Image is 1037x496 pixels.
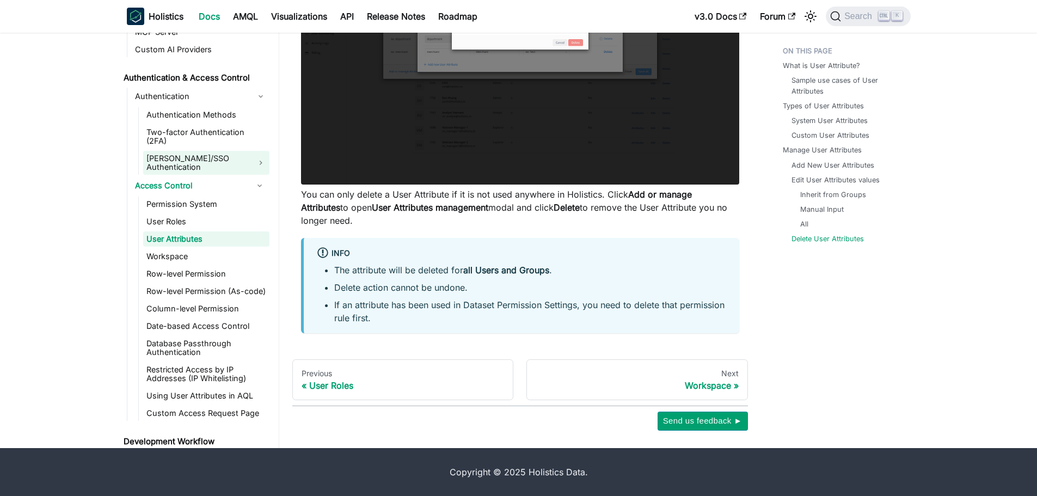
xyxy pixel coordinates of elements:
a: Date-based Access Control [143,319,269,334]
button: Collapse sidebar category 'Access Control' [250,177,269,194]
nav: Docs pages [292,359,748,401]
a: User Attributes [143,231,269,247]
a: System User Attributes [791,115,868,126]
a: v3.0 Docs [688,8,753,25]
a: Column-level Permission [143,301,269,316]
strong: all Users and Groups [463,265,549,275]
a: Row-level Permission [143,266,269,281]
a: Permission System [143,197,269,212]
a: Development Workflow [120,434,269,449]
a: Manual Input [800,204,844,215]
div: Copyright © 2025 Holistics Data. [173,466,865,479]
img: Holistics [127,8,144,25]
a: All [800,219,808,229]
span: Search [841,11,879,21]
strong: User Attributes management [372,202,488,213]
a: Edit User Attributes values [791,175,880,185]
p: You can only delete a User Attribute if it is not used anywhere in Holistics. Click to open modal... [301,188,739,227]
div: Next [536,369,739,378]
a: Authentication [132,88,269,105]
a: Forum [753,8,802,25]
a: HolisticsHolistics [127,8,183,25]
a: Manage User Attributes [783,145,862,155]
a: Inherit from Groups [800,189,866,200]
span: Send us feedback ► [663,414,743,428]
a: Authentication Methods [143,107,269,123]
div: Previous [302,369,505,378]
a: Restricted Access by IP Addresses (IP Whitelisting) [143,362,269,386]
a: Workspace [143,249,269,264]
li: Delete action cannot be undone. [334,281,726,294]
a: Custom Access Request Page [143,406,269,421]
a: Authentication & Access Control [120,70,269,85]
a: API [334,8,360,25]
a: Access Control [132,177,250,194]
a: User Roles [143,214,269,229]
a: [PERSON_NAME]/SSO Authentication [143,151,269,175]
a: What is User Attribute? [783,60,860,71]
div: Workspace [536,380,739,391]
a: Roadmap [432,8,484,25]
a: PreviousUser Roles [292,359,514,401]
button: Switch between dark and light mode (currently light mode) [802,8,819,25]
a: AMQL [226,8,265,25]
strong: Delete [554,202,580,213]
button: Send us feedback ► [658,412,748,430]
a: Database Passthrough Authentication [143,336,269,360]
a: Delete User Attributes [791,234,864,244]
a: Release Notes [360,8,432,25]
a: Visualizations [265,8,334,25]
a: NextWorkspace [526,359,748,401]
a: Custom AI Providers [132,42,269,57]
a: Two-factor Authentication (2FA) [143,125,269,149]
div: info [317,247,726,261]
a: Sample use cases of User Attributes [791,75,900,96]
b: Holistics [149,10,183,23]
a: Add New User Attributes [791,160,874,170]
button: Search (Ctrl+K) [826,7,910,26]
a: Using User Attributes in AQL [143,388,269,403]
a: Row-level Permission (As-code) [143,284,269,299]
a: Types of User Attributes [783,101,864,111]
div: User Roles [302,380,505,391]
kbd: K [892,11,903,21]
li: If an attribute has been used in Dataset Permission Settings, you need to delete that permission ... [334,298,726,324]
a: Custom User Attributes [791,130,869,140]
li: The attribute will be deleted for . [334,264,726,277]
a: Docs [192,8,226,25]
